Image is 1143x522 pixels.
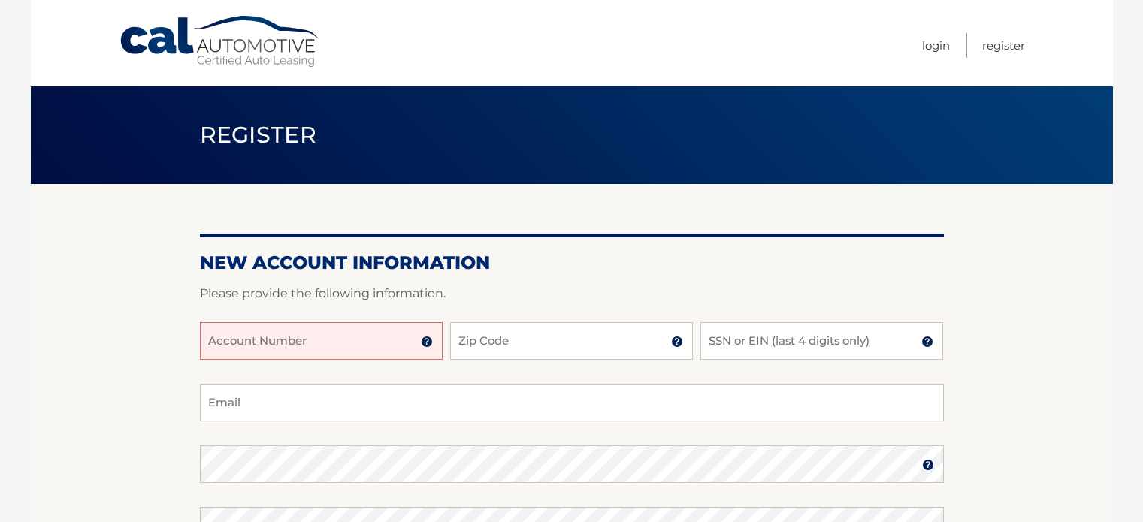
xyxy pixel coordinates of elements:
[200,121,317,149] span: Register
[421,336,433,348] img: tooltip.svg
[922,33,950,58] a: Login
[200,384,944,421] input: Email
[700,322,943,360] input: SSN or EIN (last 4 digits only)
[450,322,693,360] input: Zip Code
[921,336,933,348] img: tooltip.svg
[200,283,944,304] p: Please provide the following information.
[922,459,934,471] img: tooltip.svg
[982,33,1025,58] a: Register
[119,15,322,68] a: Cal Automotive
[200,252,944,274] h2: New Account Information
[671,336,683,348] img: tooltip.svg
[200,322,443,360] input: Account Number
